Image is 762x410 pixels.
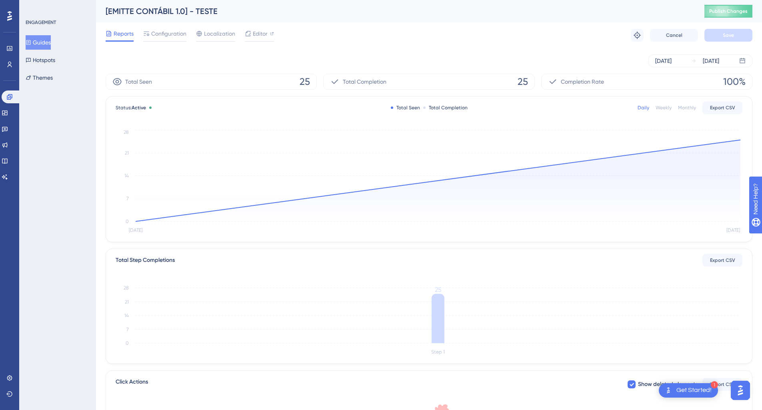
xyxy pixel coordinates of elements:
[638,380,698,389] span: Show deleted elements
[728,378,752,402] iframe: UserGuiding AI Assistant Launcher
[125,299,129,305] tspan: 21
[650,29,698,42] button: Cancel
[710,381,735,388] span: Export CSV
[431,349,445,355] tspan: Step 1
[704,5,752,18] button: Publish Changes
[125,77,152,86] span: Total Seen
[723,75,746,88] span: 100%
[702,378,742,391] button: Export CSV
[116,105,146,111] span: Status:
[253,29,268,38] span: Editor
[391,105,420,111] div: Total Seen
[423,105,468,111] div: Total Completion
[710,257,735,263] span: Export CSV
[204,29,235,38] span: Localization
[702,254,742,267] button: Export CSV
[26,70,53,85] button: Themes
[656,105,672,111] div: Weekly
[126,219,129,224] tspan: 0
[124,313,129,318] tspan: 14
[26,53,55,67] button: Hotspots
[723,32,734,38] span: Save
[678,105,696,111] div: Monthly
[709,8,748,14] span: Publish Changes
[126,340,129,346] tspan: 0
[518,75,528,88] span: 25
[19,2,50,12] span: Need Help?
[435,286,442,293] tspan: 25
[129,227,142,233] tspan: [DATE]
[132,105,146,111] span: Active
[124,129,129,135] tspan: 28
[125,150,129,156] tspan: 21
[116,255,175,265] div: Total Step Completions
[638,105,649,111] div: Daily
[126,196,129,201] tspan: 7
[116,377,148,392] span: Click Actions
[676,386,712,395] div: Get Started!
[659,383,718,398] div: Open Get Started! checklist, remaining modules: 1
[664,386,673,395] img: launcher-image-alternative-text
[106,6,684,17] div: [EMITTE CONTÁBIL 1.0] - TESTE
[343,77,386,86] span: Total Completion
[711,381,718,388] div: 1
[710,105,735,111] span: Export CSV
[151,29,186,38] span: Configuration
[300,75,310,88] span: 25
[704,29,752,42] button: Save
[703,56,719,66] div: [DATE]
[124,173,129,179] tspan: 14
[702,101,742,114] button: Export CSV
[26,35,51,50] button: Guides
[726,227,740,233] tspan: [DATE]
[126,327,129,332] tspan: 7
[561,77,604,86] span: Completion Rate
[655,56,672,66] div: [DATE]
[124,285,129,291] tspan: 28
[114,29,134,38] span: Reports
[666,32,682,38] span: Cancel
[26,19,56,26] div: ENGAGEMENT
